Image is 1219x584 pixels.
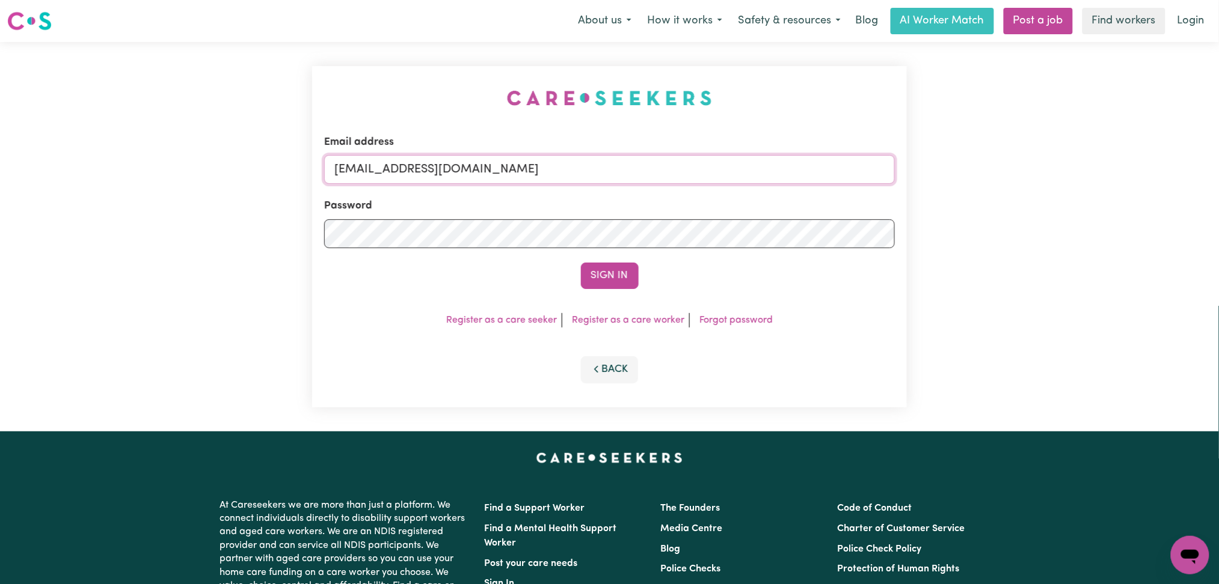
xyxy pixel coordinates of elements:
a: AI Worker Match [891,8,994,34]
a: Charter of Customer Service [837,524,965,534]
a: Code of Conduct [837,503,912,513]
a: Forgot password [699,315,773,325]
a: Police Check Policy [837,544,921,554]
input: Email address [324,155,895,184]
button: About us [570,8,639,34]
a: Blog [661,544,681,554]
a: Media Centre [661,524,723,534]
a: Careseekers home page [536,453,683,463]
a: Careseekers logo [7,7,52,35]
iframe: Button to launch messaging window [1171,536,1209,574]
a: Find a Mental Health Support Worker [485,524,617,548]
a: Find workers [1082,8,1165,34]
a: Register as a care seeker [446,315,557,325]
button: Safety & resources [730,8,849,34]
a: Post your care needs [485,559,578,568]
a: The Founders [661,503,720,513]
label: Email address [324,135,394,150]
label: Password [324,198,372,214]
a: Post a job [1004,8,1073,34]
a: Find a Support Worker [485,503,585,513]
a: Login [1170,8,1212,34]
a: Police Checks [661,564,721,574]
a: Blog [849,8,886,34]
img: Careseekers logo [7,10,52,32]
a: Protection of Human Rights [837,564,959,574]
a: Register as a care worker [572,315,684,325]
button: Back [581,356,639,383]
button: How it works [639,8,730,34]
button: Sign In [581,263,639,289]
